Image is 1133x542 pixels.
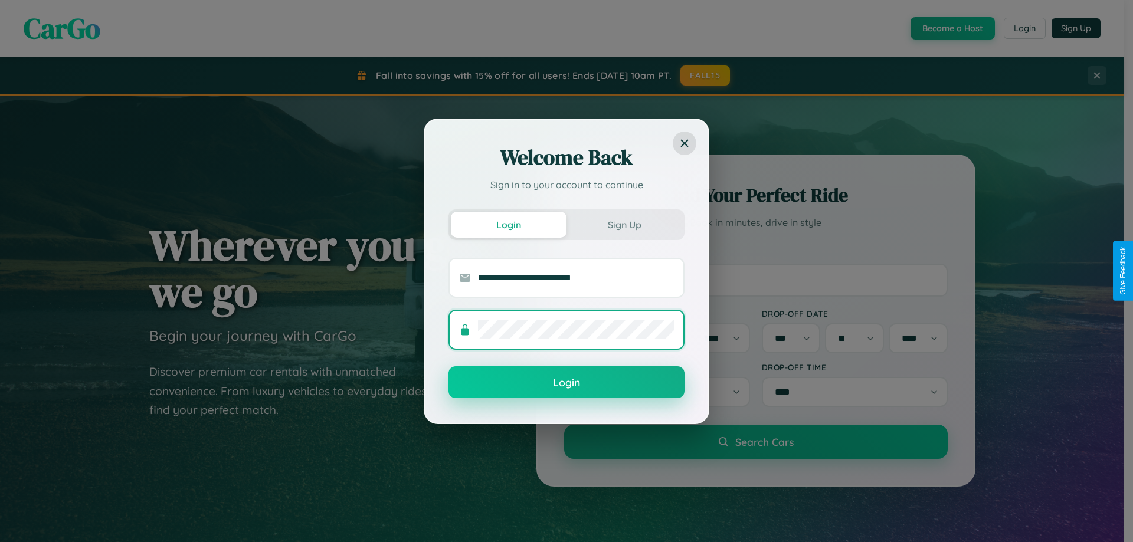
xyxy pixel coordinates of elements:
h2: Welcome Back [448,143,685,172]
p: Sign in to your account to continue [448,178,685,192]
button: Login [451,212,566,238]
button: Login [448,366,685,398]
div: Give Feedback [1119,247,1127,295]
button: Sign Up [566,212,682,238]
